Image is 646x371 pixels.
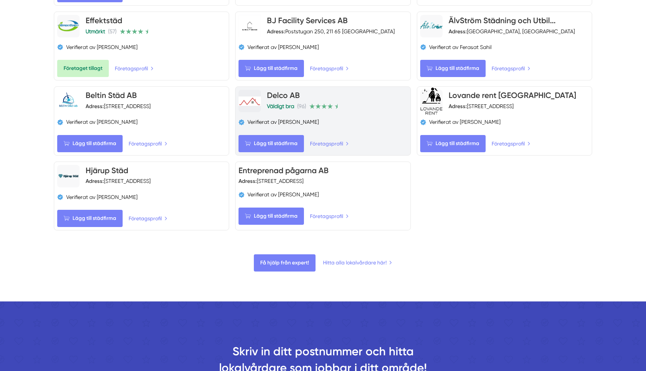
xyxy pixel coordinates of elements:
a: Företagsprofil [129,214,167,223]
strong: Adress: [449,103,467,110]
span: Väldigt bra [267,103,294,109]
span: Verifierat av [PERSON_NAME] [429,118,501,126]
span: Få hjälp från expert! [254,254,316,272]
span: Verifierat av [PERSON_NAME] [66,118,138,126]
a: BJ Facility Services AB [267,16,348,25]
a: Entreprenad pågarna AB [239,166,329,175]
div: [STREET_ADDRESS] [86,177,151,185]
a: Beltin Städ AB [86,91,137,100]
img: Delco AB logotyp [239,96,261,106]
img: Hjärup Städ logotyp [57,174,80,178]
span: (96) [297,103,306,109]
div: [STREET_ADDRESS] [449,102,514,110]
a: Företagsprofil [310,212,349,220]
a: Företagsprofil [115,64,154,73]
strong: Adress: [449,28,467,35]
span: Verifierat av Ferasat Sahil [429,43,492,51]
: Lägg till städfirma [239,60,304,77]
a: Företagsprofil [492,64,530,73]
strong: Adress: [86,103,104,110]
span: Verifierat av [PERSON_NAME] [247,118,319,126]
: Företaget tillagt [57,60,109,77]
span: Verifierat av [PERSON_NAME] [66,43,138,51]
a: Företagsprofil [129,139,167,148]
img: Lovande rent Skåne logotyp [420,87,443,116]
: Lägg till städfirma [239,208,304,225]
: Lägg till städfirma [420,60,486,77]
: Lägg till städfirma [57,135,123,152]
a: Företagsprofil [492,139,530,148]
a: Effektstäd [86,16,122,25]
: Lägg till städfirma [420,135,486,152]
span: Verifierat av [PERSON_NAME] [66,193,138,201]
img: BJ Facility Services AB logotyp [239,15,261,37]
span: Verifierat av [PERSON_NAME] [247,191,319,198]
: Lägg till städfirma [239,135,304,152]
span: Verifierat av [PERSON_NAME] [247,43,319,51]
a: Företagsprofil [310,139,349,148]
img: ÄlvStröm Städning och Utbildning logotyp [420,21,443,32]
div: [GEOGRAPHIC_DATA], [GEOGRAPHIC_DATA] [449,28,575,35]
div: [STREET_ADDRESS] [239,177,304,185]
a: Lovande rent [GEOGRAPHIC_DATA] [449,91,576,100]
span: (57) [108,28,117,34]
: Lägg till städfirma [57,210,123,227]
div: Poststugan 250, 211 65 [GEOGRAPHIC_DATA] [267,28,395,35]
a: Företagsprofil [310,64,349,73]
div: [STREET_ADDRESS] [86,102,151,110]
a: Hitta alla lokalvårdare här! [323,258,392,267]
strong: Adress: [239,178,257,184]
strong: Adress: [267,28,285,35]
strong: Adress: [86,178,104,184]
img: Effektstäd logotyp [57,20,80,33]
a: ÄlvStröm Städning och Utbil... [449,16,556,25]
a: Delco AB [267,91,300,100]
a: Hjärup Städ [86,166,128,175]
span: Utmärkt [86,28,105,34]
img: Beltin Städ AB logotyp [57,89,80,113]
